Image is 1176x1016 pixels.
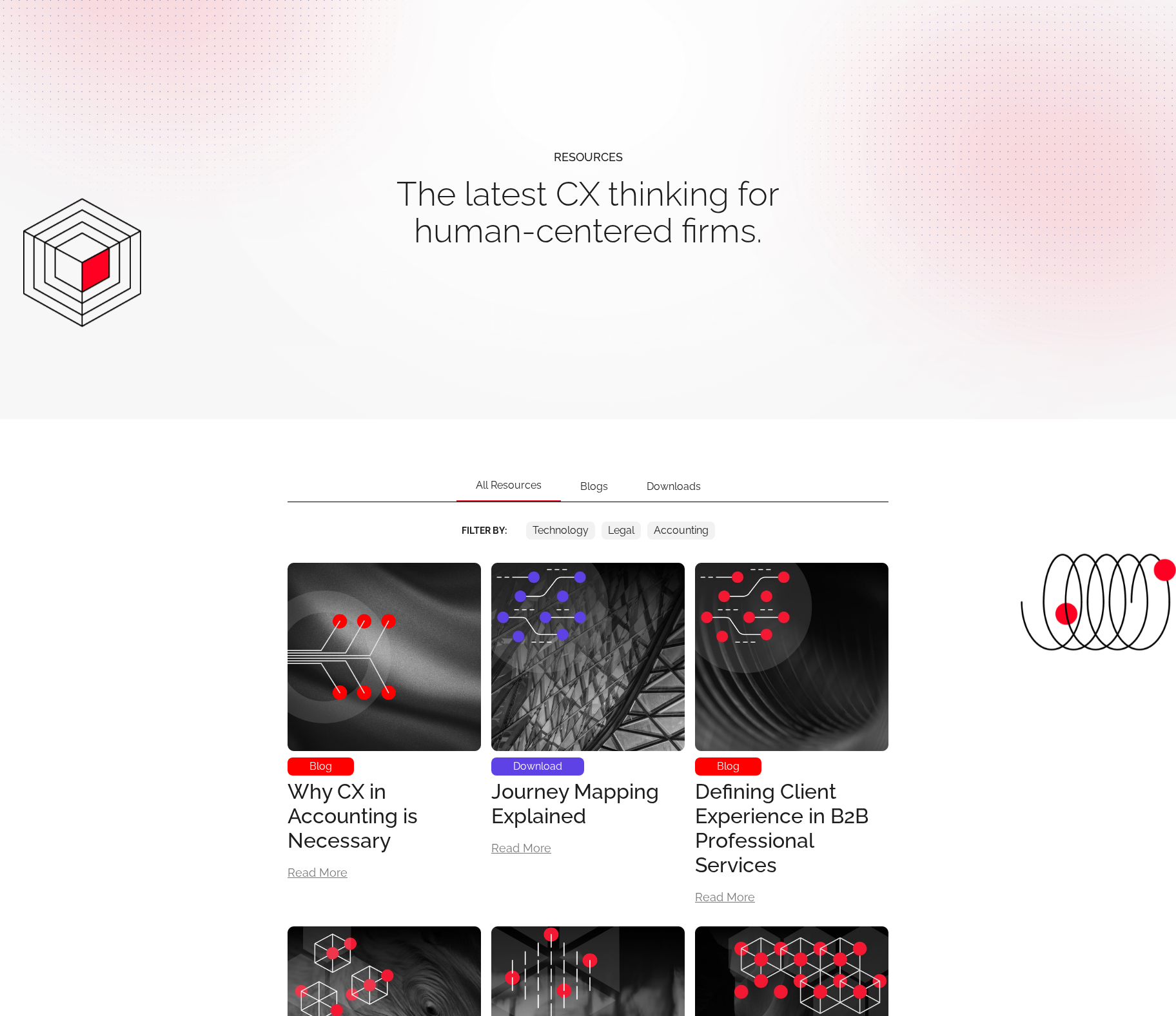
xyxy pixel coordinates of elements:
div: Accounting [654,522,709,540]
div: Technology [533,522,589,540]
div: Why CX in Accounting is Necessary [288,779,481,853]
div: Journey Mapping Explained [491,779,685,828]
div: Read More [288,867,348,879]
h1: The latest CX thinking for human-centered firms. [295,175,881,249]
div: All Resources [456,471,561,502]
div: Blog [695,757,761,776]
a: DownloadJourney Mapping ExplainedRead More [491,560,685,865]
div: Download [491,757,584,776]
form: Email Form [288,522,888,540]
div: resources [554,139,623,175]
div: Defining Client Experience in B2B Professional Services [695,779,888,877]
div: Blog [288,757,354,776]
div: Downloads [627,472,720,502]
div: Filter By: [462,522,507,540]
a: BlogWhy CX in Accounting is NecessaryRead More [288,560,481,889]
div: Read More [695,892,755,903]
div: Read More [491,843,551,854]
div: Legal [608,522,634,540]
a: BlogDefining Client Experience in B2B Professional ServicesRead More [695,560,888,913]
div: Blogs [561,472,627,502]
